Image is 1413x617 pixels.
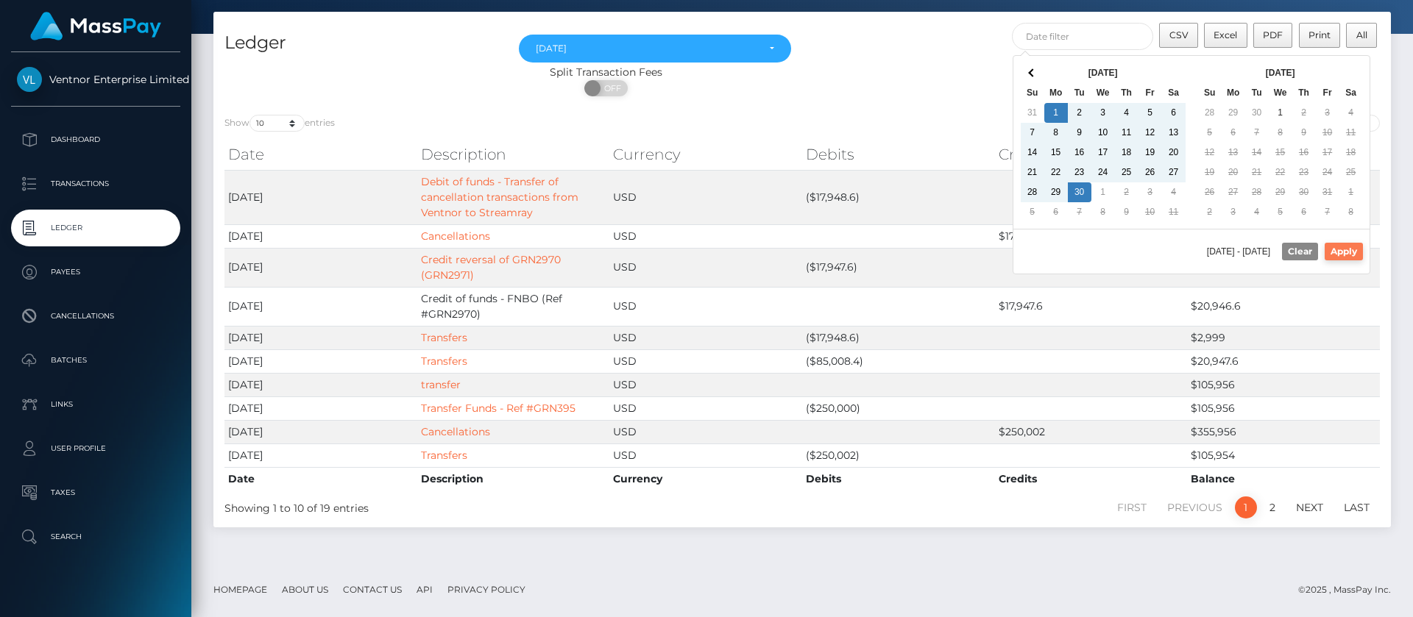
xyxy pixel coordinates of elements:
td: 14 [1245,143,1269,163]
a: Transfer Funds - Ref #GRN395 [421,402,576,415]
td: [DATE] [224,287,417,326]
td: 5 [1269,202,1292,222]
th: Credits [995,140,1188,169]
td: 7 [1068,202,1091,222]
div: Split Transaction Fees [213,65,999,80]
th: Mo [1044,83,1068,103]
button: All [1346,23,1377,48]
button: Apply [1325,243,1363,260]
span: All [1356,29,1367,40]
td: 22 [1044,163,1068,182]
a: Last [1336,496,1378,518]
td: 19 [1198,163,1222,182]
td: $105,956 [1187,396,1380,420]
span: Print [1308,29,1331,40]
th: Currency [609,140,802,169]
th: Fr [1316,83,1339,103]
th: Th [1115,83,1138,103]
a: 2 [1261,496,1283,518]
td: 10 [1091,123,1115,143]
td: ($17,948.6) [802,326,995,349]
td: 6 [1222,123,1245,143]
input: Date filter [1012,23,1154,50]
div: [DATE] [536,43,757,54]
td: $2,999 [1187,326,1380,349]
td: 4 [1245,202,1269,222]
td: 3 [1138,182,1162,202]
td: 31 [1021,103,1044,123]
td: 14 [1021,143,1044,163]
th: [DATE] [1044,63,1162,83]
td: 4 [1339,103,1363,123]
td: 30 [1245,103,1269,123]
a: Transfers [421,449,467,462]
th: Th [1292,83,1316,103]
p: Ledger [17,217,174,239]
td: 15 [1044,143,1068,163]
td: 26 [1198,182,1222,202]
td: USD [609,443,802,467]
td: 12 [1198,143,1222,163]
a: Links [11,386,180,423]
td: [DATE] [224,170,417,224]
a: API [411,578,439,601]
td: [DATE] [224,224,417,248]
td: 7 [1316,202,1339,222]
th: Balance [1187,467,1380,491]
a: Cancellations [11,298,180,335]
td: 15 [1269,143,1292,163]
th: [DATE] [1222,63,1339,83]
a: 1 [1235,496,1257,518]
td: 28 [1198,103,1222,123]
td: 5 [1198,123,1222,143]
td: 8 [1269,123,1292,143]
a: Transfers [421,354,467,368]
a: Privacy Policy [442,578,531,601]
th: Description [417,140,610,169]
p: Payees [17,261,174,283]
td: 11 [1339,123,1363,143]
td: 28 [1021,182,1044,202]
button: Print [1299,23,1341,48]
td: $105,956 [1187,373,1380,396]
td: $17,948.6 [995,224,1188,248]
a: Debit of funds - Transfer of cancellation transactions from Ventnor to Streamray [421,175,578,219]
td: 30 [1292,182,1316,202]
td: 1 [1269,103,1292,123]
td: 24 [1316,163,1339,182]
img: MassPay Logo [30,12,161,40]
td: USD [609,373,802,396]
td: 29 [1222,103,1245,123]
p: Transactions [17,173,174,195]
select: Showentries [249,115,305,132]
span: Excel [1214,29,1237,40]
td: 13 [1222,143,1245,163]
td: 1 [1339,182,1363,202]
td: 7 [1021,123,1044,143]
span: [DATE] - [DATE] [1207,247,1276,256]
p: Batches [17,349,174,371]
td: 6 [1292,202,1316,222]
td: 9 [1115,202,1138,222]
span: PDF [1263,29,1283,40]
button: Clear [1282,243,1318,260]
button: Excel [1204,23,1247,48]
td: 29 [1044,182,1068,202]
a: Transfers [421,331,467,344]
td: ($250,002) [802,443,995,467]
td: 28 [1245,182,1269,202]
img: Ventnor Enterprise Limited [17,67,42,92]
td: 1 [1091,182,1115,202]
th: Debits [802,140,995,169]
th: Date [224,140,417,169]
td: USD [609,170,802,224]
td: 4 [1162,182,1186,202]
td: USD [609,420,802,443]
td: 24 [1091,163,1115,182]
th: Su [1198,83,1222,103]
td: 25 [1115,163,1138,182]
td: ($17,947.6) [802,248,995,287]
td: 16 [1292,143,1316,163]
td: 10 [1138,202,1162,222]
td: 2 [1068,103,1091,123]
